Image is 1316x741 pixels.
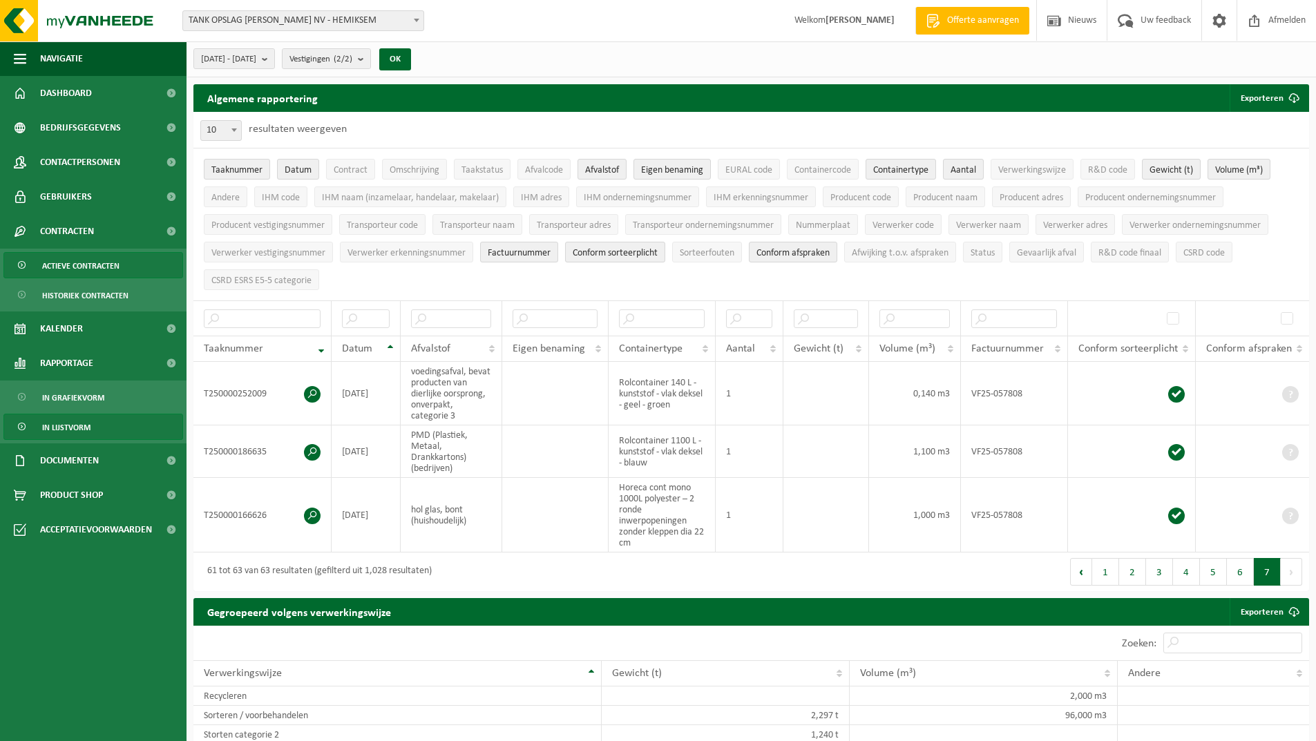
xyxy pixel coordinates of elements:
span: Volume (m³) [879,343,935,354]
span: Verwerker code [872,220,934,231]
span: Producent ondernemingsnummer [1085,193,1216,203]
span: Volume (m³) [1215,165,1263,175]
span: IHM ondernemingsnummer [584,193,692,203]
span: Verwerker ondernemingsnummer [1129,220,1261,231]
span: In grafiekvorm [42,385,104,411]
h2: Algemene rapportering [193,84,332,112]
span: Acceptatievoorwaarden [40,512,152,547]
span: R&D code [1088,165,1127,175]
span: Eigen benaming [513,343,585,354]
span: Containertype [873,165,928,175]
button: Verwerker naamVerwerker naam: Activate to sort [948,214,1029,235]
button: Verwerker adresVerwerker adres: Activate to sort [1036,214,1115,235]
button: ContractContract: Activate to sort [326,159,375,180]
button: Verwerker vestigingsnummerVerwerker vestigingsnummer: Activate to sort [204,242,333,262]
span: Andere [211,193,240,203]
h2: Gegroepeerd volgens verwerkingswijze [193,598,405,625]
span: Eigen benaming [641,165,703,175]
span: Gewicht (t) [1150,165,1193,175]
span: Datum [342,343,372,354]
button: Conform afspraken : Activate to sort [749,242,837,262]
span: Producent vestigingsnummer [211,220,325,231]
button: Next [1281,558,1302,586]
span: IHM erkenningsnummer [714,193,808,203]
a: Exporteren [1230,598,1308,626]
span: IHM adres [521,193,562,203]
td: Rolcontainer 140 L - kunststof - vlak deksel - geel - groen [609,362,716,425]
span: Contract [334,165,368,175]
td: [DATE] [332,425,401,478]
button: IHM codeIHM code: Activate to sort [254,186,307,207]
button: Previous [1070,558,1092,586]
button: Afwijking t.o.v. afsprakenAfwijking t.o.v. afspraken: Activate to sort [844,242,956,262]
span: Status [971,248,995,258]
span: Producent adres [1000,193,1063,203]
button: 1 [1092,558,1119,586]
button: 2 [1119,558,1146,586]
span: Conform sorteerplicht [1078,343,1178,354]
button: Transporteur naamTransporteur naam: Activate to sort [432,214,522,235]
span: Producent code [830,193,891,203]
a: In grafiekvorm [3,384,183,410]
button: SorteerfoutenSorteerfouten: Activate to sort [672,242,742,262]
button: 5 [1200,558,1227,586]
span: CSRD code [1183,248,1225,258]
span: Contactpersonen [40,145,120,180]
span: EURAL code [725,165,772,175]
button: Transporteur codeTransporteur code: Activate to sort [339,214,426,235]
button: Transporteur adresTransporteur adres: Activate to sort [529,214,618,235]
button: AfvalstofAfvalstof: Activate to sort [578,159,627,180]
span: Containercode [794,165,851,175]
span: Navigatie [40,41,83,76]
span: CSRD ESRS E5-5 categorie [211,276,312,286]
div: 61 tot 63 van 63 resultaten (gefilterd uit 1,028 resultaten) [200,559,432,584]
span: Factuurnummer [488,248,551,258]
span: Offerte aanvragen [944,14,1022,28]
span: Kalender [40,311,83,346]
button: Producent naamProducent naam: Activate to sort [906,186,985,207]
button: Producent ondernemingsnummerProducent ondernemingsnummer: Activate to sort [1078,186,1223,207]
span: Gebruikers [40,180,92,214]
span: Volume (m³) [860,668,916,679]
td: Horeca cont mono 1000L polyester – 2 ronde inwerpopeningen zonder kleppen dia 22 cm [609,478,716,552]
td: VF25-057808 [961,478,1068,552]
button: CSRD ESRS E5-5 categorieCSRD ESRS E5-5 categorie: Activate to sort [204,269,319,290]
td: 1,000 m3 [869,478,961,552]
button: Gewicht (t)Gewicht (t): Activate to sort [1142,159,1201,180]
span: IHM naam (inzamelaar, handelaar, makelaar) [322,193,499,203]
a: Historiek contracten [3,282,183,308]
span: Verwerkingswijze [998,165,1066,175]
span: Verwerker adres [1043,220,1107,231]
button: Vestigingen(2/2) [282,48,371,69]
td: Recycleren [193,686,602,706]
button: IHM ondernemingsnummerIHM ondernemingsnummer: Activate to sort [576,186,699,207]
span: Taaknummer [204,343,263,354]
button: AantalAantal: Activate to sort [943,159,984,180]
span: Transporteur ondernemingsnummer [633,220,774,231]
button: 7 [1254,558,1281,586]
a: Actieve contracten [3,252,183,278]
td: T250000186635 [193,425,332,478]
a: Offerte aanvragen [915,7,1029,35]
span: Historiek contracten [42,282,128,309]
span: Sorteerfouten [680,248,734,258]
span: Rapportage [40,346,93,381]
span: Transporteur code [347,220,418,231]
button: TaaknummerTaaknummer: Activate to remove sorting [204,159,270,180]
td: 2,000 m3 [850,686,1118,706]
span: Transporteur naam [440,220,515,231]
td: [DATE] [332,478,401,552]
button: Eigen benamingEigen benaming: Activate to sort [633,159,711,180]
td: hol glas, bont (huishoudelijk) [401,478,503,552]
span: Verwerker naam [956,220,1021,231]
button: Conform sorteerplicht : Activate to sort [565,242,665,262]
a: In lijstvorm [3,414,183,440]
span: Verwerker erkenningsnummer [347,248,466,258]
td: [DATE] [332,362,401,425]
span: Gevaarlijk afval [1017,248,1076,258]
button: DatumDatum: Activate to sort [277,159,319,180]
button: IHM naam (inzamelaar, handelaar, makelaar)IHM naam (inzamelaar, handelaar, makelaar): Activate to... [314,186,506,207]
button: IHM adresIHM adres: Activate to sort [513,186,569,207]
span: Omschrijving [390,165,439,175]
button: TaakstatusTaakstatus: Activate to sort [454,159,511,180]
